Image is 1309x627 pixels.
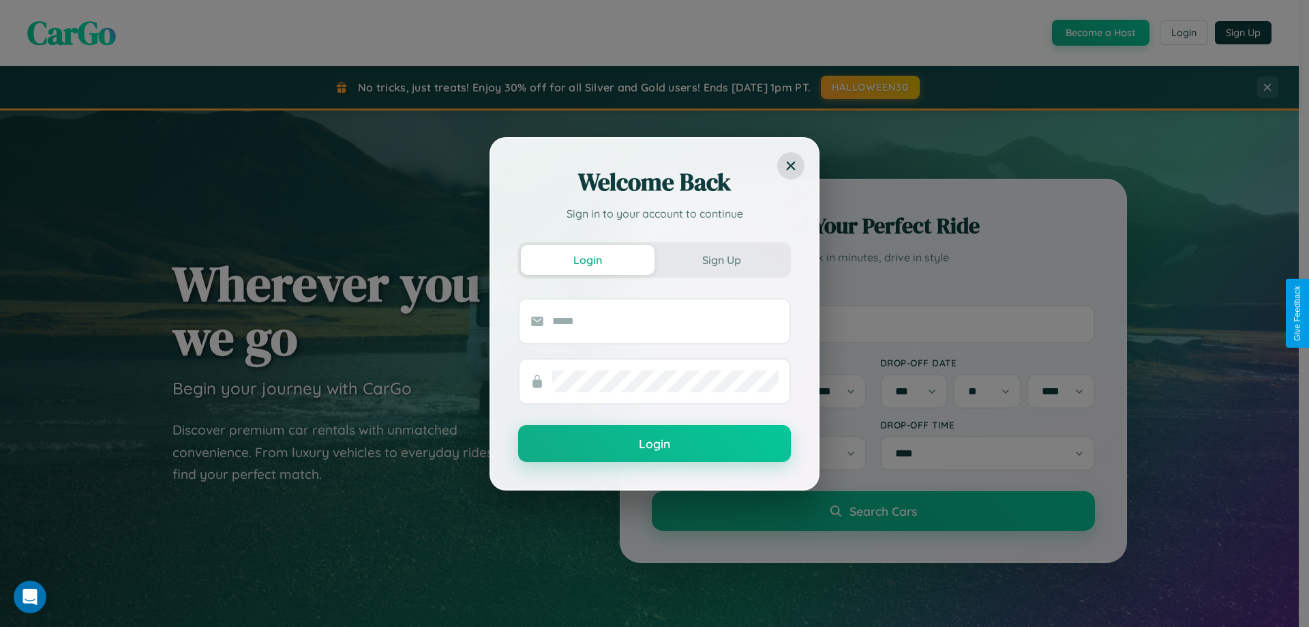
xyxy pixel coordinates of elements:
[521,245,654,275] button: Login
[518,166,791,199] h2: Welcome Back
[14,581,46,613] iframe: Intercom live chat
[1293,286,1302,341] div: Give Feedback
[518,425,791,462] button: Login
[518,205,791,222] p: Sign in to your account to continue
[654,245,788,275] button: Sign Up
